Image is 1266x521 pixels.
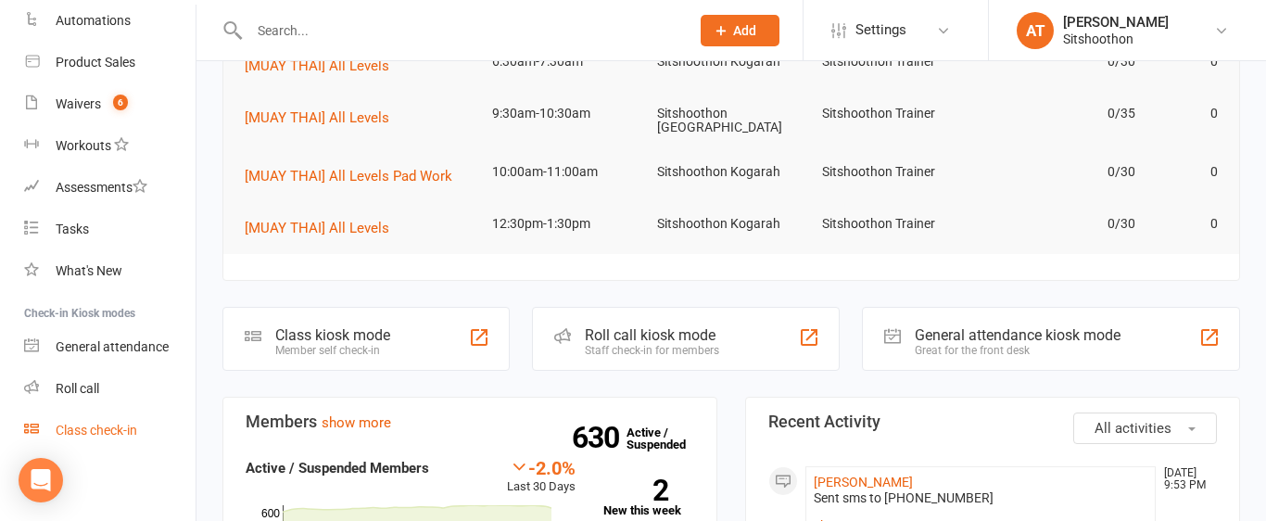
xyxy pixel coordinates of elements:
[768,413,1217,431] h3: Recent Activity
[603,479,695,516] a: 2New this week
[814,475,913,489] a: [PERSON_NAME]
[56,339,169,354] div: General attendance
[627,413,708,464] a: 630Active / Suspended
[1144,150,1226,194] td: 0
[1017,12,1054,49] div: AT
[649,150,814,194] td: Sitshoothon Kogarah
[507,457,576,477] div: -2.0%
[24,410,196,451] a: Class kiosk mode
[246,460,429,477] strong: Active / Suspended Members
[24,326,196,368] a: General attendance kiosk mode
[507,457,576,497] div: Last 30 Days
[245,165,465,187] button: [MUAY THAI] All Levels Pad Work
[1063,14,1169,31] div: [PERSON_NAME]
[572,424,627,451] strong: 630
[19,458,63,502] div: Open Intercom Messenger
[56,55,135,70] div: Product Sales
[979,40,1144,83] td: 0/30
[113,95,128,110] span: 6
[585,344,719,357] div: Staff check-in for members
[24,250,196,292] a: What's New
[484,92,649,135] td: 9:30am-10:30am
[244,18,677,44] input: Search...
[1073,413,1217,444] button: All activities
[245,57,389,74] span: [MUAY THAI] All Levels
[56,96,101,111] div: Waivers
[56,222,89,236] div: Tasks
[245,220,389,236] span: [MUAY THAI] All Levels
[24,209,196,250] a: Tasks
[56,423,137,438] div: Class check-in
[649,202,814,246] td: Sitshoothon Kogarah
[585,326,719,344] div: Roll call kiosk mode
[245,55,402,77] button: [MUAY THAI] All Levels
[814,40,979,83] td: Sitshoothon Trainer
[24,167,196,209] a: Assessments
[814,202,979,246] td: Sitshoothon Trainer
[322,414,391,431] a: show more
[649,92,814,150] td: Sitshoothon [GEOGRAPHIC_DATA]
[1144,40,1226,83] td: 0
[814,150,979,194] td: Sitshoothon Trainer
[245,168,452,184] span: [MUAY THAI] All Levels Pad Work
[814,490,994,505] span: Sent sms to [PHONE_NUMBER]
[56,13,131,28] div: Automations
[24,125,196,167] a: Workouts
[1063,31,1169,47] div: Sitshoothon
[246,413,694,431] h3: Members
[24,83,196,125] a: Waivers 6
[701,15,779,46] button: Add
[484,150,649,194] td: 10:00am-11:00am
[1155,467,1216,491] time: [DATE] 9:53 PM
[979,92,1144,135] td: 0/35
[24,368,196,410] a: Roll call
[814,92,979,135] td: Sitshoothon Trainer
[733,23,756,38] span: Add
[275,326,390,344] div: Class kiosk mode
[1095,420,1171,437] span: All activities
[24,42,196,83] a: Product Sales
[855,9,906,51] span: Settings
[484,202,649,246] td: 12:30pm-1:30pm
[245,217,402,239] button: [MUAY THAI] All Levels
[979,202,1144,246] td: 0/30
[245,107,402,129] button: [MUAY THAI] All Levels
[484,40,649,83] td: 6:30am-7:30am
[603,477,668,504] strong: 2
[245,109,389,126] span: [MUAY THAI] All Levels
[1144,202,1226,246] td: 0
[979,150,1144,194] td: 0/30
[56,180,147,195] div: Assessments
[56,138,111,153] div: Workouts
[275,344,390,357] div: Member self check-in
[649,40,814,83] td: Sitshoothon Kogarah
[1144,92,1226,135] td: 0
[915,344,1120,357] div: Great for the front desk
[56,381,99,396] div: Roll call
[915,326,1120,344] div: General attendance kiosk mode
[56,263,122,278] div: What's New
